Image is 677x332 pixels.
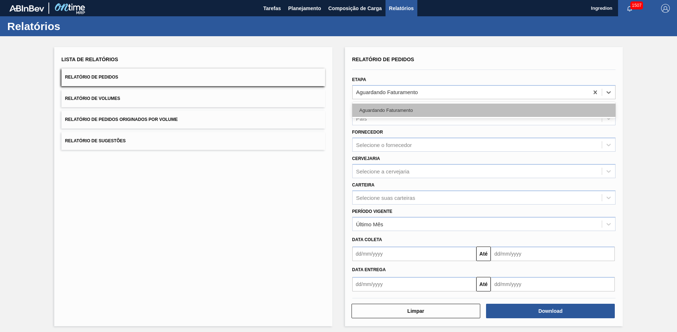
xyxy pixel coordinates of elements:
span: Relatórios [389,4,414,13]
button: Relatório de Pedidos Originados por Volume [61,111,325,129]
div: Selecione suas carteiras [356,194,415,201]
input: dd/mm/yyyy [352,277,476,291]
label: Período Vigente [352,209,392,214]
button: Até [476,277,491,291]
span: Lista de Relatórios [61,56,118,62]
button: Relatório de Sugestões [61,132,325,150]
div: Último Mês [356,221,383,227]
span: Composição de Carga [328,4,382,13]
span: Relatório de Pedidos [65,75,118,80]
button: Até [476,247,491,261]
img: Logout [661,4,670,13]
button: Relatório de Volumes [61,90,325,108]
span: Relatório de Pedidos [352,56,414,62]
div: Selecione o fornecedor [356,142,412,148]
span: Planejamento [288,4,321,13]
span: 1507 [630,1,643,9]
div: Selecione a cervejaria [356,168,410,174]
button: Limpar [352,304,480,318]
input: dd/mm/yyyy [352,247,476,261]
input: dd/mm/yyyy [491,277,615,291]
div: País [356,115,367,122]
label: Etapa [352,77,366,82]
span: Relatório de Volumes [65,96,120,101]
span: Relatório de Sugestões [65,138,126,143]
button: Notificações [618,3,641,13]
input: dd/mm/yyyy [491,247,615,261]
label: Carteira [352,182,375,188]
label: Fornecedor [352,130,383,135]
button: Download [486,304,615,318]
span: Data entrega [352,267,386,272]
span: Tarefas [263,4,281,13]
button: Relatório de Pedidos [61,68,325,86]
h1: Relatórios [7,22,136,30]
img: TNhmsLtSVTkK8tSr43FrP2fwEKptu5GPRR3wAAAABJRU5ErkJggg== [9,5,44,12]
div: Aguardando Faturamento [352,104,616,117]
span: Data coleta [352,237,382,242]
label: Cervejaria [352,156,380,161]
span: Relatório de Pedidos Originados por Volume [65,117,178,122]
